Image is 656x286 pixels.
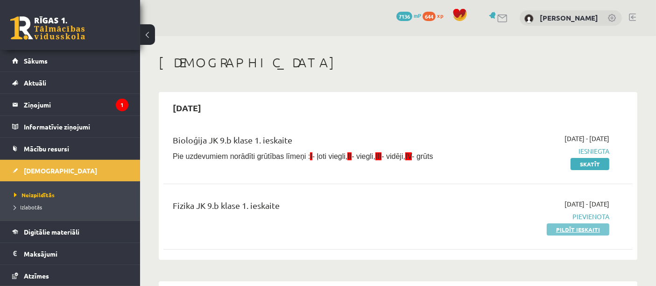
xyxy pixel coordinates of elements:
a: Maksājumi [12,243,128,265]
span: 644 [423,12,436,21]
h2: [DATE] [163,97,211,119]
span: mP [414,12,421,19]
span: Iesniegta [473,146,609,156]
a: [PERSON_NAME] [540,13,598,22]
legend: Informatīvie ziņojumi [24,116,128,137]
a: 7136 mP [396,12,421,19]
a: 644 xp [423,12,448,19]
div: Bioloģija JK 9.b klase 1. ieskaite [173,134,459,151]
a: [DEMOGRAPHIC_DATA] [12,160,128,181]
span: Atzīmes [24,272,49,280]
span: II [347,152,352,160]
i: 1 [116,99,128,111]
span: Digitālie materiāli [24,228,79,236]
a: Pildīt ieskaiti [547,223,609,236]
a: Neizpildītās [14,191,131,199]
legend: Ziņojumi [24,94,128,115]
span: Izlabotās [14,203,42,211]
span: Sākums [24,57,48,65]
span: Pievienota [473,212,609,222]
span: [DATE] - [DATE] [564,134,609,143]
span: Neizpildītās [14,191,55,199]
a: Informatīvie ziņojumi [12,116,128,137]
span: Mācību resursi [24,144,69,153]
img: Kristīna Vološina [524,14,534,23]
a: Rīgas 1. Tālmācības vidusskola [10,16,85,40]
span: I [310,152,312,160]
span: [DEMOGRAPHIC_DATA] [24,166,97,175]
span: IV [405,152,412,160]
a: Aktuāli [12,72,128,93]
a: Sākums [12,50,128,71]
a: Digitālie materiāli [12,221,128,243]
div: Fizika JK 9.b klase 1. ieskaite [173,199,459,216]
a: Mācību resursi [12,138,128,159]
span: 7136 [396,12,412,21]
span: Aktuāli [24,79,46,87]
a: Ziņojumi1 [12,94,128,115]
a: Izlabotās [14,203,131,211]
span: Pie uzdevumiem norādīti grūtības līmeņi : - ļoti viegli, - viegli, - vidēji, - grūts [173,152,433,160]
span: III [375,152,381,160]
a: Skatīt [571,158,609,170]
legend: Maksājumi [24,243,128,265]
span: xp [437,12,443,19]
h1: [DEMOGRAPHIC_DATA] [159,55,637,71]
span: [DATE] - [DATE] [564,199,609,209]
